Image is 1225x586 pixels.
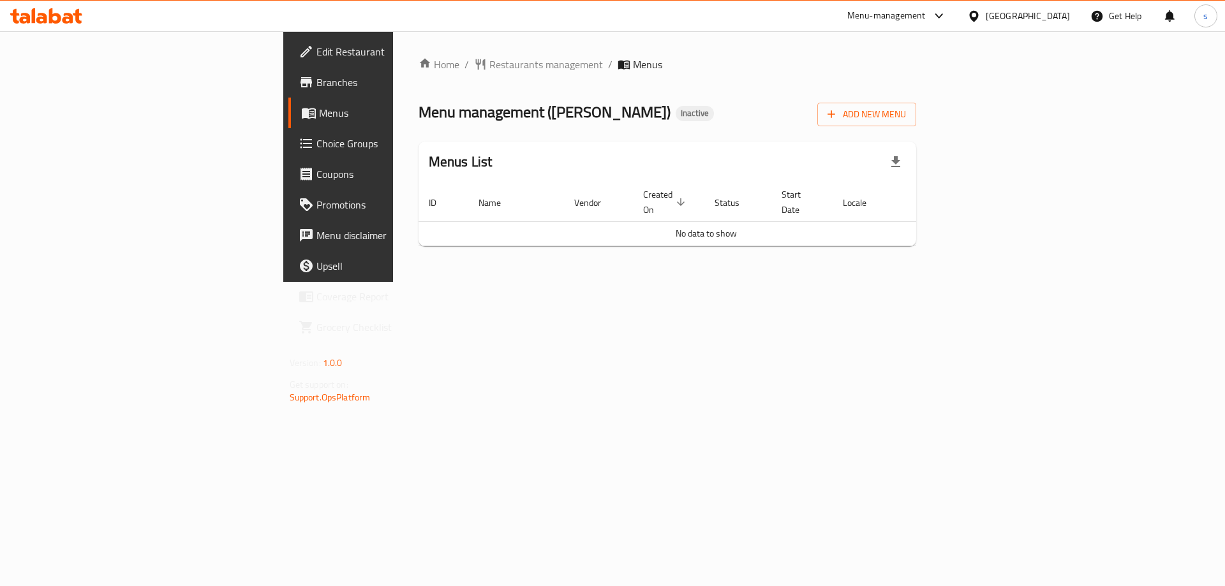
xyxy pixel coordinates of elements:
[1203,9,1208,23] span: s
[828,106,906,122] span: Add New Menu
[316,75,478,90] span: Branches
[474,57,603,72] a: Restaurants management
[290,389,371,406] a: Support.OpsPlatform
[288,128,488,159] a: Choice Groups
[986,9,1070,23] div: [GEOGRAPHIC_DATA]
[817,103,916,126] button: Add New Menu
[715,195,756,210] span: Status
[429,195,453,210] span: ID
[288,220,488,251] a: Menu disclaimer
[843,195,883,210] span: Locale
[847,8,926,24] div: Menu-management
[288,98,488,128] a: Menus
[288,251,488,281] a: Upsell
[419,183,994,246] table: enhanced table
[676,108,714,119] span: Inactive
[880,147,911,177] div: Export file
[288,281,488,312] a: Coverage Report
[319,105,478,121] span: Menus
[316,258,478,274] span: Upsell
[316,228,478,243] span: Menu disclaimer
[316,197,478,212] span: Promotions
[479,195,517,210] span: Name
[574,195,618,210] span: Vendor
[782,187,817,217] span: Start Date
[288,189,488,220] a: Promotions
[290,376,348,393] span: Get support on:
[288,36,488,67] a: Edit Restaurant
[419,98,671,126] span: Menu management ( [PERSON_NAME] )
[288,312,488,342] a: Grocery Checklist
[676,225,737,242] span: No data to show
[316,44,478,59] span: Edit Restaurant
[489,57,603,72] span: Restaurants management
[643,187,689,217] span: Created On
[316,136,478,151] span: Choice Groups
[288,67,488,98] a: Branches
[288,159,488,189] a: Coupons
[290,355,321,371] span: Version:
[323,355,343,371] span: 1.0.0
[898,183,994,222] th: Actions
[608,57,612,72] li: /
[633,57,662,72] span: Menus
[429,152,493,172] h2: Menus List
[316,166,478,182] span: Coupons
[419,57,917,72] nav: breadcrumb
[316,289,478,304] span: Coverage Report
[316,319,478,335] span: Grocery Checklist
